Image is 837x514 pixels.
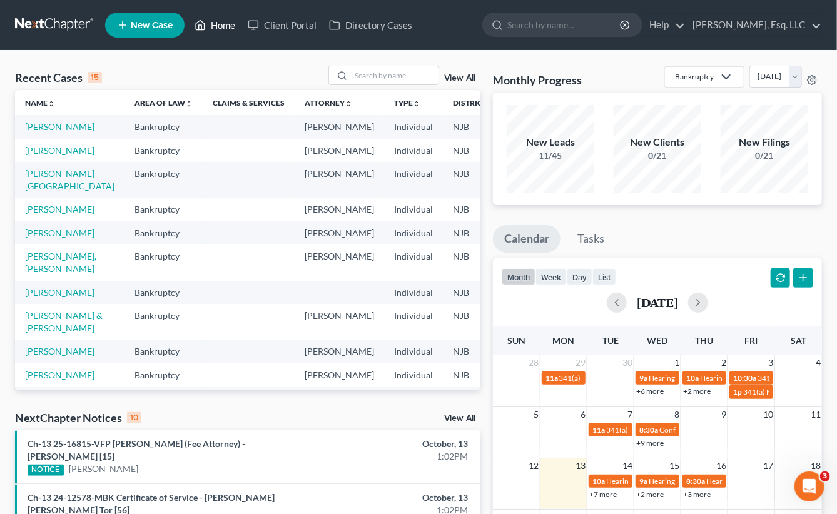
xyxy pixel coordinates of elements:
a: Home [188,14,241,36]
span: 30 [621,355,634,370]
a: +7 more [589,490,617,499]
td: NJB [443,363,504,386]
div: 11/45 [507,149,594,162]
i: unfold_more [345,100,352,108]
span: Fri [745,335,758,346]
a: Districtunfold_more [453,98,494,108]
a: +2 more [636,490,664,499]
span: 16 [715,458,728,473]
td: Bankruptcy [124,281,203,304]
div: New Leads [507,135,594,149]
div: Bankruptcy [675,71,714,82]
a: [PERSON_NAME] [25,121,94,132]
a: View All [444,414,475,423]
span: Wed [647,335,668,346]
span: 3 [767,355,774,370]
input: Search by name... [507,13,622,36]
td: Bankruptcy [124,139,203,162]
th: Claims & Services [203,90,295,115]
a: [PERSON_NAME] [25,287,94,298]
td: Bankruptcy [124,115,203,138]
span: 18 [809,458,822,473]
td: Bankruptcy [124,304,203,340]
a: +9 more [636,438,664,448]
div: 0/21 [614,149,701,162]
span: Hearing for [PERSON_NAME] & [PERSON_NAME] [606,476,770,486]
span: Sat [791,335,806,346]
a: Calendar [493,225,561,253]
span: 341(a) meeting for [PERSON_NAME] [606,425,727,435]
span: Mon [552,335,574,346]
a: +6 more [636,386,664,396]
a: Ch-13 25-16815-VFP [PERSON_NAME] (Fee Attorney) - [PERSON_NAME] [15] [28,438,245,461]
button: day [567,268,592,285]
td: Individual [384,363,443,386]
div: NextChapter Notices [15,410,141,425]
a: [PERSON_NAME] [25,370,94,380]
span: 2 [720,355,728,370]
span: 8 [673,407,681,422]
i: unfold_more [413,100,420,108]
td: [PERSON_NAME] [295,304,384,340]
span: 11a [545,373,558,383]
td: Individual [384,281,443,304]
span: 14 [621,458,634,473]
button: month [502,268,535,285]
a: View All [444,74,475,83]
span: 5 [532,407,540,422]
div: New Clients [614,135,701,149]
span: Sun [507,335,525,346]
span: 8:30a [686,476,705,486]
td: [PERSON_NAME] [295,363,384,386]
span: Confirmation hearing for [PERSON_NAME] [659,425,801,435]
button: list [592,268,616,285]
span: 10a [686,373,699,383]
span: 341(a) meeting for [PERSON_NAME] [559,373,680,383]
a: Area of Lawunfold_more [134,98,193,108]
div: 1:02PM [330,450,468,463]
span: 10:30a [733,373,756,383]
span: 10 [762,407,774,422]
td: Bankruptcy [124,244,203,280]
td: [PERSON_NAME] [295,162,384,198]
a: Tasks [566,225,616,253]
a: [PERSON_NAME] [25,346,94,356]
a: Nameunfold_more [25,98,55,108]
a: Attorneyunfold_more [305,98,352,108]
td: NJB [443,198,504,221]
td: [PERSON_NAME] [295,115,384,138]
span: Hearing for [PERSON_NAME] [700,373,798,383]
a: [PERSON_NAME][GEOGRAPHIC_DATA] [25,168,114,191]
td: NJB [443,162,504,198]
span: 11a [592,425,605,435]
td: NJB [443,115,504,138]
span: 29 [574,355,587,370]
span: 13 [574,458,587,473]
span: Hearing for [PERSON_NAME] [706,476,804,486]
span: 4 [814,355,822,370]
div: Recent Cases [15,70,102,85]
div: NOTICE [28,465,64,476]
td: Individual [384,198,443,221]
h3: Monthly Progress [493,73,582,88]
td: Bankruptcy [124,363,203,386]
span: New Case [131,21,173,30]
td: [PERSON_NAME] [295,340,384,363]
span: Thu [696,335,714,346]
span: 11 [809,407,822,422]
td: Individual [384,340,443,363]
td: Individual [384,244,443,280]
td: Individual [384,304,443,340]
td: Individual [384,221,443,244]
a: Directory Cases [323,14,418,36]
td: NJB [443,139,504,162]
td: Individual [384,387,443,410]
div: October, 13 [330,491,468,504]
span: 12 [527,458,540,473]
span: 15 [668,458,681,473]
td: Bankruptcy [124,198,203,221]
a: [PERSON_NAME] [69,463,138,475]
div: October, 13 [330,438,468,450]
span: 3 [820,471,830,481]
span: 9 [720,407,728,422]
